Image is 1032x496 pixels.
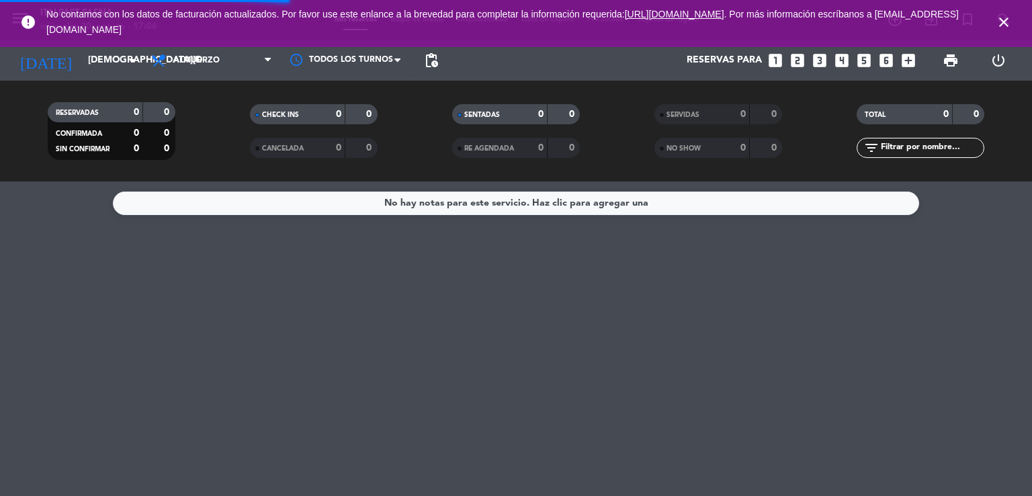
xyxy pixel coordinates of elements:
strong: 0 [771,110,779,119]
span: SENTADAS [464,112,500,118]
span: No contamos con los datos de facturación actualizados. Por favor use este enlance a la brevedad p... [46,9,959,35]
strong: 0 [164,144,172,153]
strong: 0 [740,143,746,153]
strong: 0 [538,110,544,119]
i: power_settings_new [990,52,1006,69]
i: close [996,14,1012,30]
div: LOG OUT [974,40,1022,81]
strong: 0 [569,143,577,153]
strong: 0 [134,108,139,117]
span: SIN CONFIRMAR [56,146,110,153]
span: CONFIRMADA [56,130,102,137]
a: [URL][DOMAIN_NAME] [625,9,724,19]
span: Reservas para [687,55,762,66]
div: No hay notas para este servicio. Haz clic para agregar una [384,196,648,211]
strong: 0 [134,144,139,153]
strong: 0 [943,110,949,119]
i: [DATE] [10,46,81,75]
i: filter_list [863,140,879,156]
span: RE AGENDADA [464,145,514,152]
input: Filtrar por nombre... [879,140,984,155]
strong: 0 [336,110,341,119]
strong: 0 [974,110,982,119]
i: looks_one [767,52,784,69]
span: Almuerzo [173,56,220,65]
i: looks_6 [877,52,895,69]
i: looks_3 [811,52,828,69]
strong: 0 [164,128,172,138]
span: pending_actions [423,52,439,69]
i: looks_4 [833,52,851,69]
span: NO SHOW [666,145,701,152]
strong: 0 [538,143,544,153]
span: RESERVADAS [56,110,99,116]
span: CHECK INS [262,112,299,118]
i: arrow_drop_down [125,52,141,69]
span: SERVIDAS [666,112,699,118]
strong: 0 [366,143,374,153]
a: . Por más información escríbanos a [EMAIL_ADDRESS][DOMAIN_NAME] [46,9,959,35]
span: TOTAL [865,112,886,118]
strong: 0 [134,128,139,138]
strong: 0 [771,143,779,153]
span: CANCELADA [262,145,304,152]
strong: 0 [164,108,172,117]
i: looks_5 [855,52,873,69]
strong: 0 [740,110,746,119]
strong: 0 [366,110,374,119]
i: looks_two [789,52,806,69]
i: error [20,14,36,30]
i: add_box [900,52,917,69]
span: print [943,52,959,69]
strong: 0 [569,110,577,119]
strong: 0 [336,143,341,153]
